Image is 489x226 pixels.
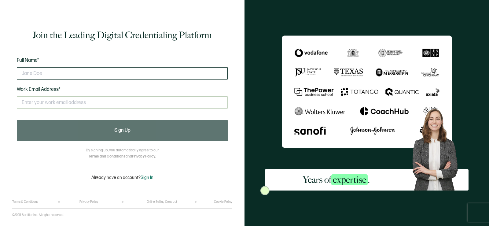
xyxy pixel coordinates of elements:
[33,29,212,41] h1: Join the Leading Digital Credentialing Platform
[17,67,228,80] input: Jane Doe
[91,175,153,180] p: Already have an account?
[17,120,228,141] button: Sign Up
[17,87,61,92] span: Work Email Address*
[147,200,177,204] a: Online Selling Contract
[89,154,126,159] a: Terms and Conditions
[12,213,64,217] p: ©2025 Sertifier Inc.. All rights reserved.
[282,35,452,147] img: Sertifier Signup - Years of <span class="strong-h">expertise</span>.
[79,200,98,204] a: Privacy Policy
[12,200,38,204] a: Terms & Conditions
[141,175,153,180] span: Sign In
[407,105,469,191] img: Sertifier Signup - Years of <span class="strong-h">expertise</span>. Hero
[260,186,270,195] img: Sertifier Signup
[214,200,232,204] a: Cookie Policy
[303,174,370,186] h2: Years of .
[86,147,159,160] p: By signing up, you automatically agree to our and .
[17,57,39,63] span: Full Name*
[114,128,131,133] span: Sign Up
[132,154,155,159] a: Privacy Policy
[17,96,228,109] input: Enter your work email address
[331,174,368,185] span: expertise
